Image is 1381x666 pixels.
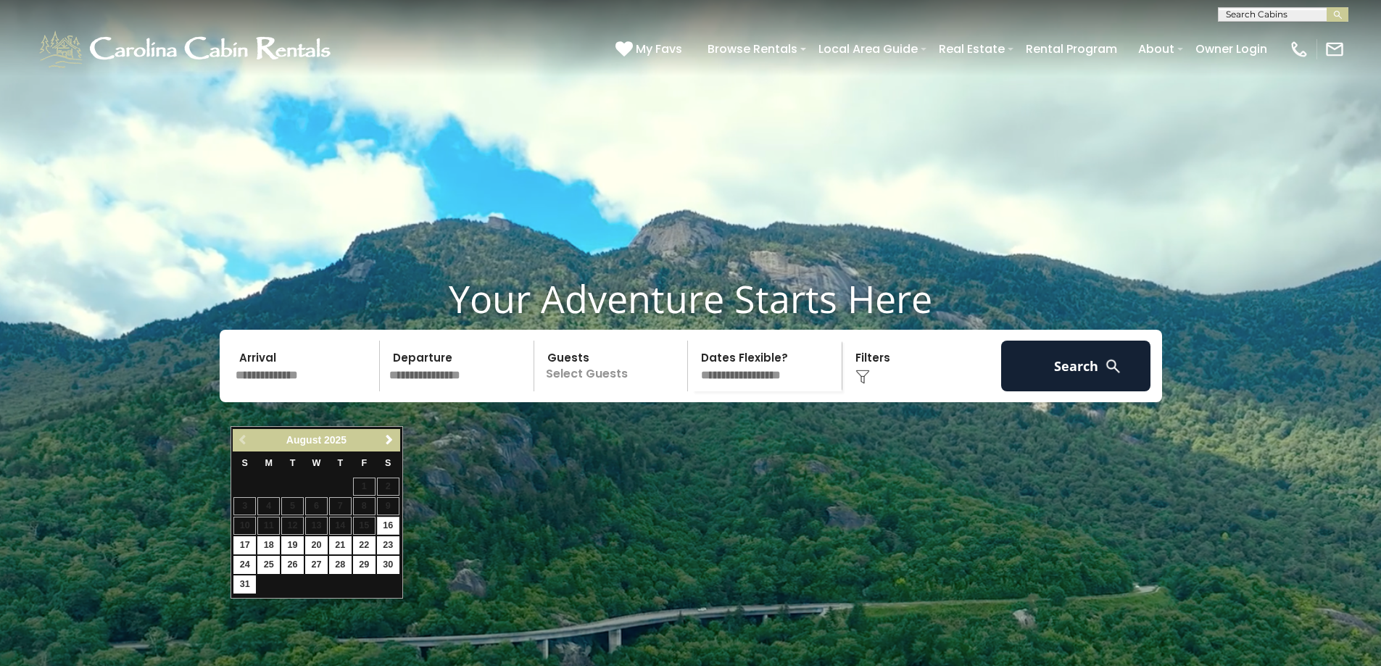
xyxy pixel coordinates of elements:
a: Real Estate [932,36,1012,62]
a: 27 [305,556,328,574]
a: Local Area Guide [811,36,925,62]
span: August [286,434,321,446]
a: Owner Login [1188,36,1274,62]
span: Monday [265,458,273,468]
span: Thursday [338,458,344,468]
a: 29 [353,556,376,574]
a: 19 [281,536,304,554]
span: Sunday [242,458,248,468]
a: My Favs [615,40,686,59]
img: search-regular-white.png [1104,357,1122,375]
span: Next [383,434,395,446]
span: Tuesday [290,458,296,468]
span: My Favs [636,40,682,58]
a: 26 [281,556,304,574]
a: 21 [329,536,352,554]
span: 2025 [324,434,347,446]
a: 28 [329,556,352,574]
a: 18 [257,536,280,554]
img: mail-regular-white.png [1324,39,1345,59]
a: Browse Rentals [700,36,805,62]
a: 16 [377,517,399,535]
a: 31 [233,575,256,594]
a: 30 [377,556,399,574]
img: filter--v1.png [855,370,870,384]
a: 25 [257,556,280,574]
a: Rental Program [1019,36,1124,62]
a: Next [381,431,399,449]
img: phone-regular-white.png [1289,39,1309,59]
img: White-1-1-2.png [36,28,337,71]
p: Select Guests [539,341,688,391]
a: 24 [233,556,256,574]
h1: Your Adventure Starts Here [11,276,1370,321]
a: 20 [305,536,328,554]
span: Wednesday [312,458,321,468]
span: Saturday [385,458,391,468]
a: 17 [233,536,256,554]
button: Search [1001,341,1151,391]
a: 23 [377,536,399,554]
a: 22 [353,536,376,554]
span: Friday [361,458,367,468]
a: About [1131,36,1182,62]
